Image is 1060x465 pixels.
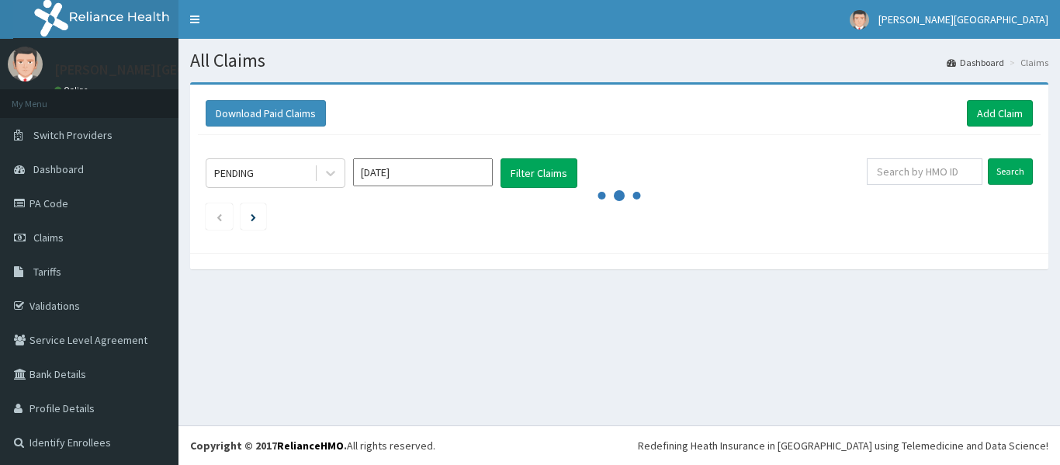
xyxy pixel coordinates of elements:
[501,158,577,188] button: Filter Claims
[178,425,1060,465] footer: All rights reserved.
[33,265,61,279] span: Tariffs
[353,158,493,186] input: Select Month and Year
[251,210,256,224] a: Next page
[214,165,254,181] div: PENDING
[867,158,982,185] input: Search by HMO ID
[54,63,284,77] p: [PERSON_NAME][GEOGRAPHIC_DATA]
[277,439,344,453] a: RelianceHMO
[967,100,1033,127] a: Add Claim
[988,158,1033,185] input: Search
[33,231,64,245] span: Claims
[878,12,1048,26] span: [PERSON_NAME][GEOGRAPHIC_DATA]
[33,128,113,142] span: Switch Providers
[206,100,326,127] button: Download Paid Claims
[33,162,84,176] span: Dashboard
[850,10,869,29] img: User Image
[190,439,347,453] strong: Copyright © 2017 .
[190,50,1048,71] h1: All Claims
[947,56,1004,69] a: Dashboard
[54,85,92,95] a: Online
[596,172,643,219] svg: audio-loading
[638,438,1048,453] div: Redefining Heath Insurance in [GEOGRAPHIC_DATA] using Telemedicine and Data Science!
[216,210,223,224] a: Previous page
[1006,56,1048,69] li: Claims
[8,47,43,82] img: User Image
